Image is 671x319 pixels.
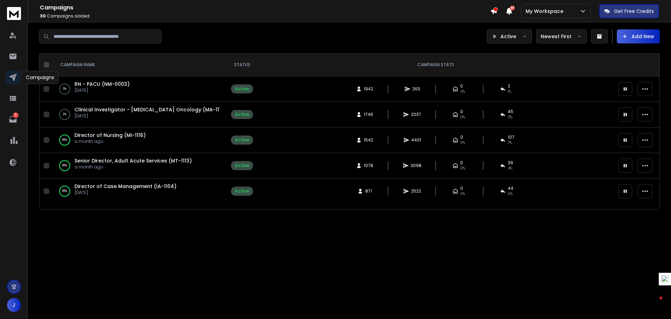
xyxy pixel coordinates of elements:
th: CAMPAIGN NAME [52,54,227,76]
p: Campaigns added [40,13,490,19]
span: 30 [40,13,46,19]
p: 5 [13,112,19,118]
span: 4 % [508,166,512,171]
p: a month ago [74,139,146,144]
span: 3 % [508,115,512,120]
td: 2%Clinical Investigator - [MEDICAL_DATA] Oncology (MA-1117)[DATE] [52,102,227,127]
span: 0% [460,89,465,95]
p: Active [500,33,516,40]
span: 3098 [411,163,421,168]
td: 99%Director of Nursing (MI-1116)a month ago [52,127,227,153]
span: 107 [508,134,514,140]
span: 2522 [411,188,421,194]
a: RN - PACU (NM-0003) [74,81,130,88]
p: 0 % [63,85,66,92]
span: 1 % [508,89,511,95]
p: [DATE] [74,113,220,119]
span: 39 [508,160,513,166]
a: 5 [6,112,20,126]
span: 0 [460,134,463,140]
div: Active [235,188,249,194]
span: 0 [460,109,463,115]
p: [DATE] [74,88,130,93]
td: 99%Director of Case Management (IA-1104)[DATE] [52,179,227,204]
a: Director of Nursing (MI-1116) [74,132,146,139]
span: 1746 [364,112,373,117]
p: a month ago [74,164,192,170]
span: 0 [460,186,463,191]
button: J [7,298,21,312]
span: 50 [510,6,515,11]
span: 0% [460,115,465,120]
th: CAMPAIGN STATS [257,54,614,76]
h1: Campaigns [40,4,490,12]
p: [DATE] [74,190,176,195]
div: Active [235,86,249,92]
span: 2037 [411,112,421,117]
button: Add New [617,29,660,43]
button: Newest First [536,29,587,43]
img: logo [7,7,21,20]
p: 99 % [62,162,67,169]
div: Active [235,112,249,117]
span: 5 % [508,191,513,197]
span: 871 [365,188,372,194]
span: 0% [460,140,465,146]
div: Active [235,137,249,143]
th: STATUS [227,54,257,76]
a: Clinical Investigator - [MEDICAL_DATA] Oncology (MA-1117) [74,106,226,113]
span: 1942 [364,86,373,92]
span: 44 [508,186,513,191]
p: 99 % [62,188,67,195]
span: 7 % [508,140,512,146]
span: 0% [460,166,465,171]
span: 45 [508,109,513,115]
p: Get Free Credits [614,8,654,15]
a: Senior Director, Adult Acute Services (MT-1113) [74,157,192,164]
span: 0 [460,83,463,89]
p: 2 % [63,111,66,118]
button: Get Free Credits [599,4,659,18]
div: Campaigns [21,71,59,84]
span: 4401 [411,137,421,143]
div: Active [235,163,249,168]
span: 0% [460,191,465,197]
a: Director of Case Management (IA-1104) [74,183,176,190]
span: 263 [412,86,420,92]
span: 1542 [364,137,373,143]
iframe: Intercom live chat [645,295,662,312]
p: My Workspace [526,8,566,15]
p: 99 % [62,137,67,144]
td: 0%RN - PACU (NM-0003)[DATE] [52,76,227,102]
span: 0 [460,160,463,166]
span: 1078 [364,163,373,168]
span: 2 [508,83,510,89]
td: 99%Senior Director, Adult Acute Services (MT-1113)a month ago [52,153,227,179]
